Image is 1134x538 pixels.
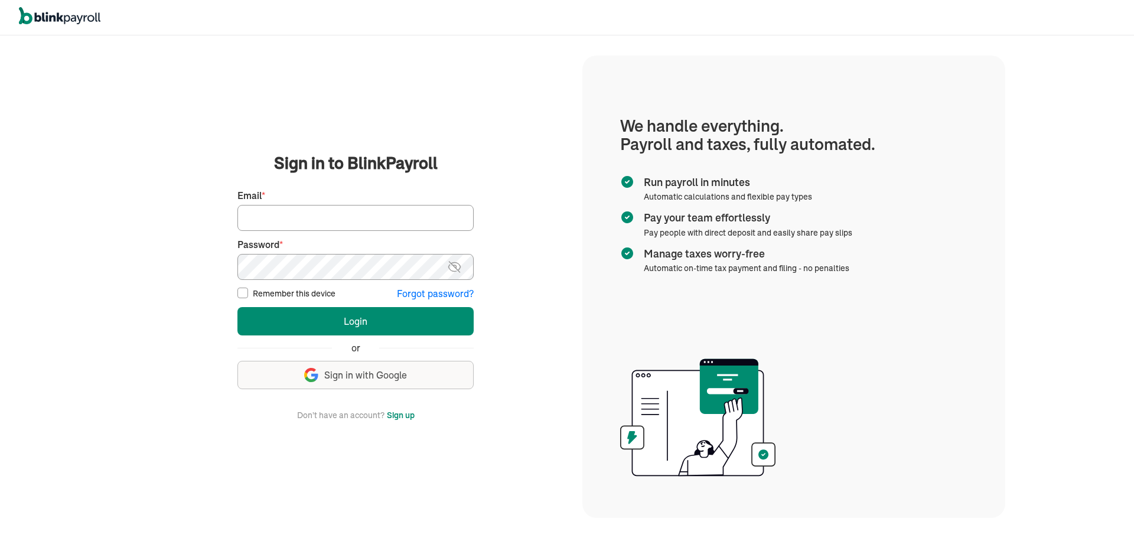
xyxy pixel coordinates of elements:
img: checkmark [620,175,634,189]
span: Manage taxes worry-free [644,246,845,262]
h1: We handle everything. Payroll and taxes, fully automated. [620,117,967,154]
button: Login [237,307,474,335]
img: checkmark [620,210,634,224]
img: eye [447,260,462,274]
img: checkmark [620,246,634,260]
img: illustration [620,355,775,480]
label: Password [237,238,474,252]
label: Email [237,189,474,203]
span: Sign in to BlinkPayroll [274,151,438,175]
span: Pay your team effortlessly [644,210,848,226]
span: Don't have an account? [297,408,384,422]
span: Sign in with Google [324,369,407,382]
img: logo [19,7,100,25]
input: Your email address [237,205,474,231]
img: google [304,368,318,382]
button: Sign in with Google [237,361,474,389]
span: Automatic calculations and flexible pay types [644,191,812,202]
span: Run payroll in minutes [644,175,807,190]
button: Forgot password? [397,287,474,301]
span: or [351,341,360,355]
label: Remember this device [253,288,335,299]
span: Automatic on-time tax payment and filing - no penalties [644,263,849,273]
span: Pay people with direct deposit and easily share pay slips [644,227,852,238]
button: Sign up [387,408,415,422]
